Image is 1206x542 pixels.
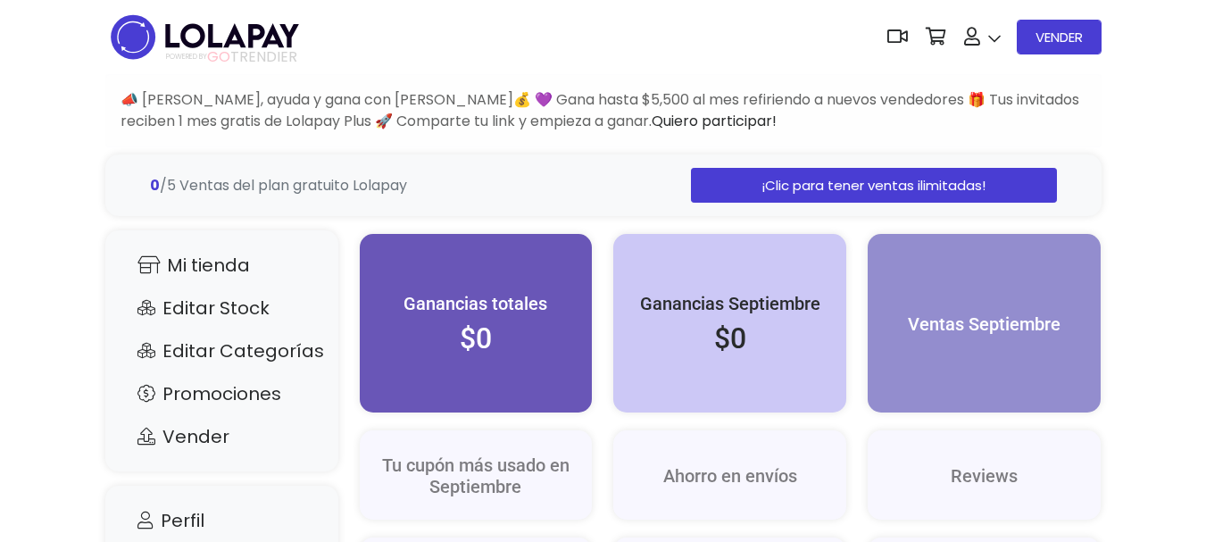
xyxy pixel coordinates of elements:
[121,89,1079,131] span: 📣 [PERSON_NAME], ayuda y gana con [PERSON_NAME]💰 💜 Gana hasta $5,500 al mes refiriendo a nuevos v...
[1017,20,1102,54] a: VENDER
[123,248,320,282] a: Mi tienda
[123,334,320,368] a: Editar Categorías
[105,9,304,65] img: logo
[166,52,207,62] span: POWERED BY
[150,175,407,196] span: /5 Ventas del plan gratuito Lolapay
[886,313,1083,335] h5: Ventas Septiembre
[123,377,320,411] a: Promociones
[378,293,575,314] h5: Ganancias totales
[378,454,575,497] h5: Tu cupón más usado en Septiembre
[652,111,777,131] a: Quiero participar!
[631,321,828,355] h2: $0
[378,321,575,355] h2: $0
[631,293,828,314] h5: Ganancias Septiembre
[123,420,320,454] a: Vender
[886,465,1083,487] h5: Reviews
[123,504,320,538] a: Perfil
[150,175,160,196] strong: 0
[123,291,320,325] a: Editar Stock
[631,465,828,487] h5: Ahorro en envíos
[166,49,297,65] span: TRENDIER
[207,46,230,67] span: GO
[691,168,1056,203] a: ¡Clic para tener ventas ilimitadas!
